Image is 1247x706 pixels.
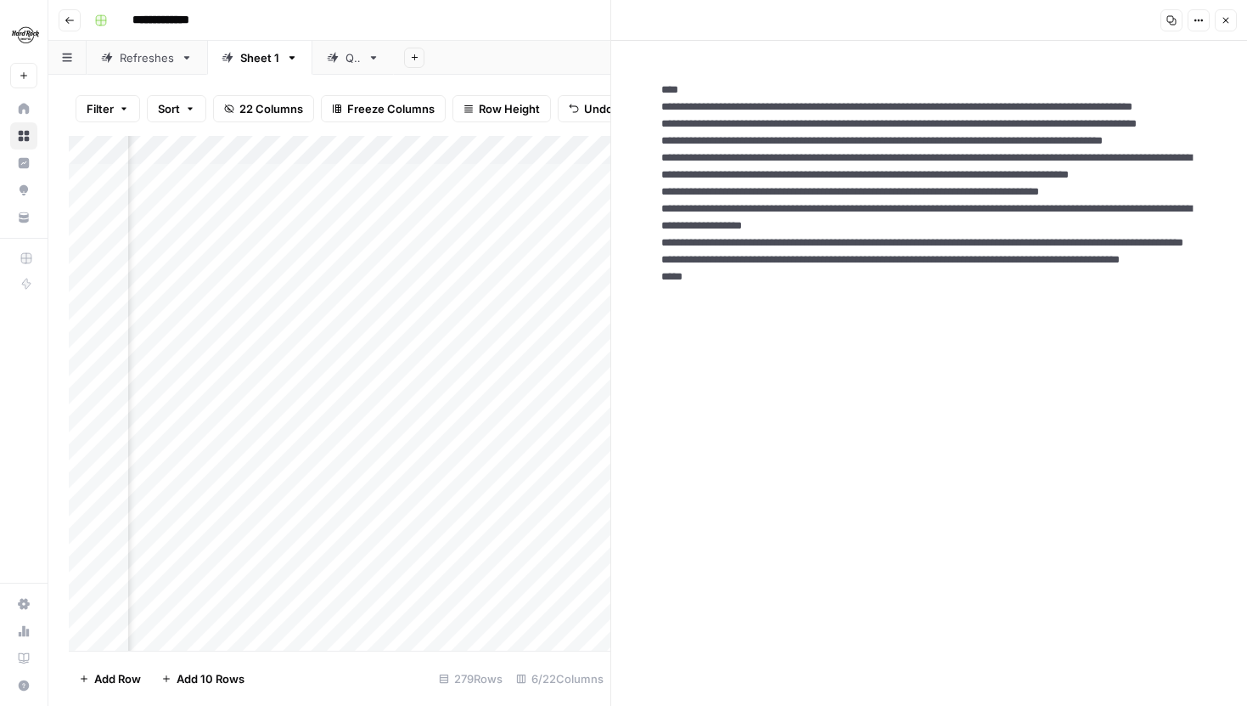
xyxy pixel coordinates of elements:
[584,100,613,117] span: Undo
[321,95,446,122] button: Freeze Columns
[10,122,37,150] a: Browse
[69,665,151,692] button: Add Row
[87,41,207,75] a: Refreshes
[151,665,255,692] button: Add 10 Rows
[10,20,41,50] img: Hard Rock Digital Logo
[347,100,435,117] span: Freeze Columns
[509,665,610,692] div: 6/22 Columns
[312,41,394,75] a: QA
[10,95,37,122] a: Home
[158,100,180,117] span: Sort
[76,95,140,122] button: Filter
[479,100,540,117] span: Row Height
[87,100,114,117] span: Filter
[10,204,37,231] a: Your Data
[147,95,206,122] button: Sort
[213,95,314,122] button: 22 Columns
[239,100,303,117] span: 22 Columns
[452,95,551,122] button: Row Height
[345,49,361,66] div: QA
[10,14,37,56] button: Workspace: Hard Rock Digital
[10,150,37,177] a: Insights
[558,95,624,122] button: Undo
[177,670,244,687] span: Add 10 Rows
[10,177,37,204] a: Opportunities
[10,618,37,645] a: Usage
[240,49,279,66] div: Sheet 1
[10,590,37,618] a: Settings
[432,665,509,692] div: 279 Rows
[10,672,37,699] button: Help + Support
[10,645,37,672] a: Learning Hub
[207,41,312,75] a: Sheet 1
[94,670,141,687] span: Add Row
[120,49,174,66] div: Refreshes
